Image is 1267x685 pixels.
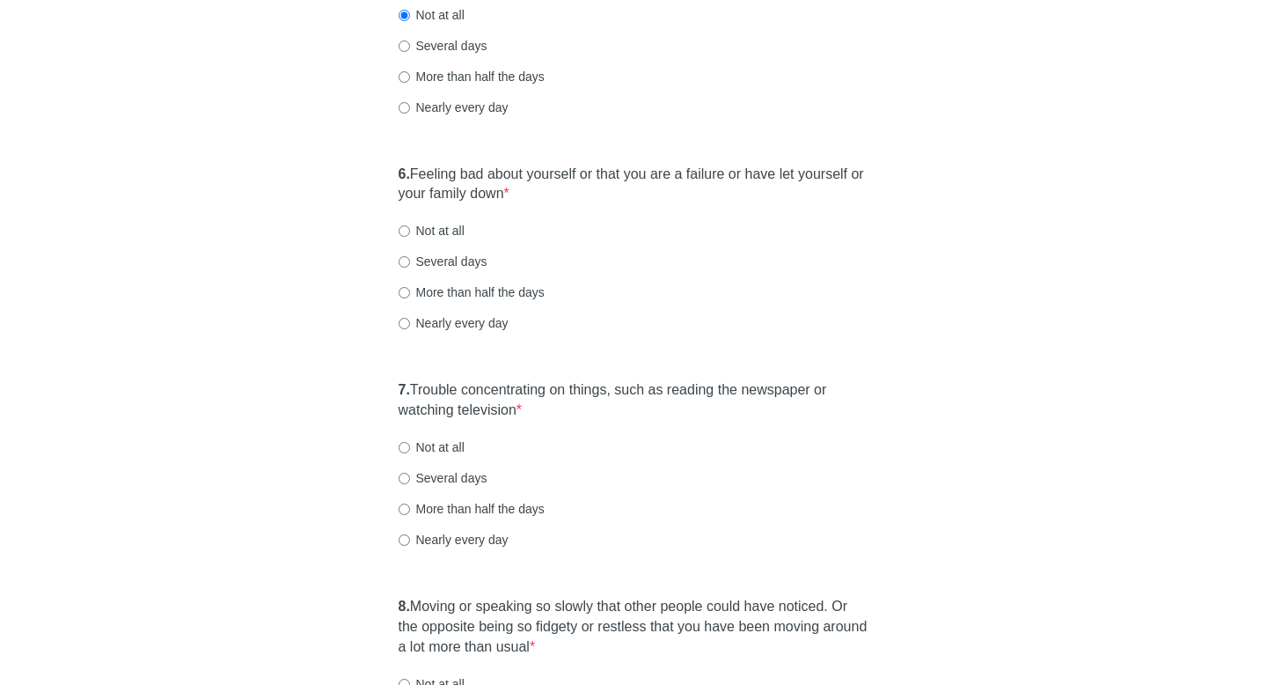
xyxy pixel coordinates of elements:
[399,166,410,181] strong: 6.
[399,165,869,205] label: Feeling bad about yourself or that you are a failure or have let yourself or your family down
[399,71,410,83] input: More than half the days
[399,99,509,116] label: Nearly every day
[399,68,545,85] label: More than half the days
[399,438,465,456] label: Not at all
[399,102,410,114] input: Nearly every day
[399,599,410,614] strong: 8.
[399,10,410,21] input: Not at all
[399,287,410,298] input: More than half the days
[399,380,869,421] label: Trouble concentrating on things, such as reading the newspaper or watching television
[399,222,465,239] label: Not at all
[399,318,410,329] input: Nearly every day
[399,37,487,55] label: Several days
[399,469,487,487] label: Several days
[399,256,410,268] input: Several days
[399,500,545,518] label: More than half the days
[399,382,410,397] strong: 7.
[399,473,410,484] input: Several days
[399,531,509,549] label: Nearly every day
[399,597,869,658] label: Moving or speaking so slowly that other people could have noticed. Or the opposite being so fidge...
[399,41,410,52] input: Several days
[399,284,545,301] label: More than half the days
[399,314,509,332] label: Nearly every day
[399,6,465,24] label: Not at all
[399,534,410,546] input: Nearly every day
[399,442,410,453] input: Not at all
[399,504,410,515] input: More than half the days
[399,225,410,237] input: Not at all
[399,253,487,270] label: Several days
